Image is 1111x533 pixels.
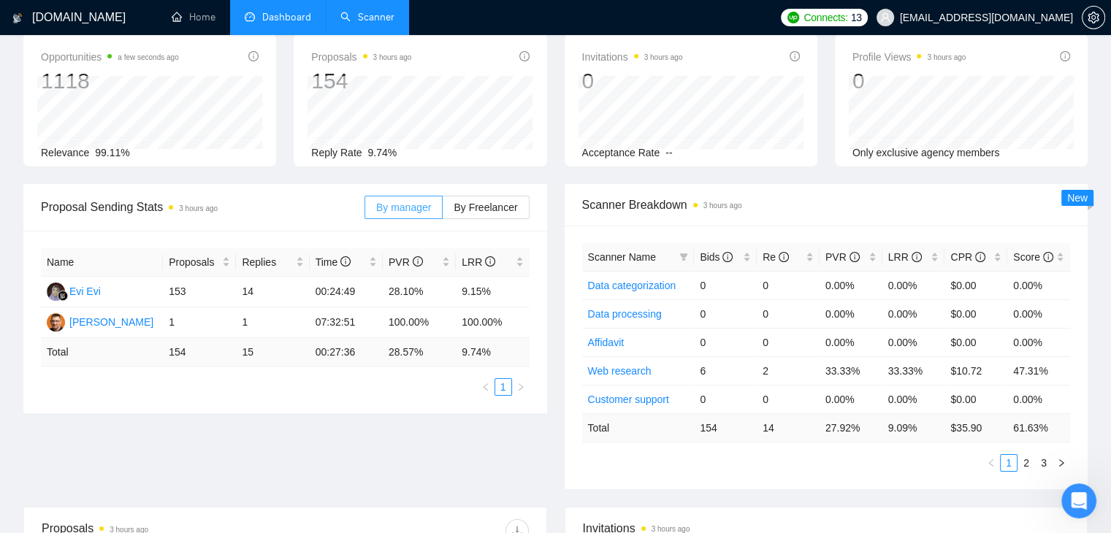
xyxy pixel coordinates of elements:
li: Next Page [1053,454,1070,472]
span: PVR [389,256,423,268]
a: 2 [1018,455,1034,471]
span: info-circle [790,51,800,61]
td: $0.00 [944,385,1007,413]
td: 0.00% [1007,328,1070,356]
button: left [982,454,1000,472]
li: Previous Page [477,378,495,396]
td: 9.74 % [456,338,529,367]
td: 33.33% [882,356,945,385]
span: Only exclusive agency members [852,147,1000,158]
span: Invitations [582,48,683,66]
span: Proposal Sending Stats [41,198,364,216]
li: Next Page [512,378,530,396]
td: 0 [694,271,757,299]
span: Replies [242,254,292,270]
td: 153 [163,277,236,307]
td: 0 [694,385,757,413]
span: -- [665,147,672,158]
td: 0 [694,328,757,356]
a: 1 [1001,455,1017,471]
td: Total [41,338,163,367]
span: CPR [950,251,985,263]
td: 0.00% [1007,385,1070,413]
a: searchScanner [340,11,394,23]
td: 47.31% [1007,356,1070,385]
td: 2 [757,356,820,385]
td: 100.00% [383,307,456,338]
td: 07:32:51 [310,307,383,338]
span: Bids [700,251,733,263]
span: right [1057,459,1066,467]
td: 0 [757,385,820,413]
td: 33.33% [820,356,882,385]
span: info-circle [722,252,733,262]
td: 9.09 % [882,413,945,442]
td: 0.00% [882,328,945,356]
td: 0.00% [882,299,945,328]
li: Previous Page [982,454,1000,472]
span: setting [1083,12,1104,23]
span: info-circle [340,256,351,266]
span: info-circle [1060,51,1070,61]
li: 1 [495,378,512,396]
td: 00:24:49 [310,277,383,307]
time: 3 hours ago [373,53,412,61]
span: filter [676,246,691,268]
span: right [516,383,525,391]
time: 3 hours ago [703,202,742,210]
td: 0.00% [820,299,882,328]
td: $10.72 [944,356,1007,385]
th: Proposals [163,248,236,277]
img: IK [47,313,65,331]
span: Scanner Name [588,251,656,263]
td: 154 [163,338,236,367]
span: Proposals [311,48,411,66]
td: 0.00% [882,271,945,299]
li: 1 [1000,454,1018,472]
button: setting [1082,6,1105,29]
th: Name [41,248,163,277]
span: info-circle [850,252,860,262]
th: Replies [236,248,309,277]
a: setting [1082,12,1105,23]
td: 27.92 % [820,413,882,442]
time: 3 hours ago [644,53,683,61]
span: info-circle [519,51,530,61]
span: 99.11% [95,147,129,158]
span: info-circle [1043,252,1053,262]
span: user [880,12,890,23]
span: By manager [376,202,431,213]
div: 0 [582,67,683,95]
td: 0.00% [1007,299,1070,328]
span: Connects: [803,9,847,26]
span: info-circle [248,51,259,61]
span: Profile Views [852,48,966,66]
span: Proposals [169,254,219,270]
a: Customer support [588,394,669,405]
td: 61.63 % [1007,413,1070,442]
td: 0.00% [820,271,882,299]
img: upwork-logo.png [787,12,799,23]
span: Re [763,251,789,263]
span: left [481,383,490,391]
a: 1 [495,379,511,395]
td: $0.00 [944,271,1007,299]
td: 154 [694,413,757,442]
span: PVR [825,251,860,263]
span: New [1067,192,1088,204]
div: 154 [311,67,411,95]
span: 13 [851,9,862,26]
iframe: Intercom live chat [1061,483,1096,518]
td: 6 [694,356,757,385]
time: a few seconds ago [118,53,178,61]
span: info-circle [779,252,789,262]
span: LRR [462,256,495,268]
time: 3 hours ago [179,204,218,212]
a: IK[PERSON_NAME] [47,315,153,327]
td: 00:27:36 [310,338,383,367]
span: info-circle [485,256,495,266]
td: 28.57 % [383,338,456,367]
td: 15 [236,338,309,367]
li: 3 [1035,454,1053,472]
td: 14 [757,413,820,442]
